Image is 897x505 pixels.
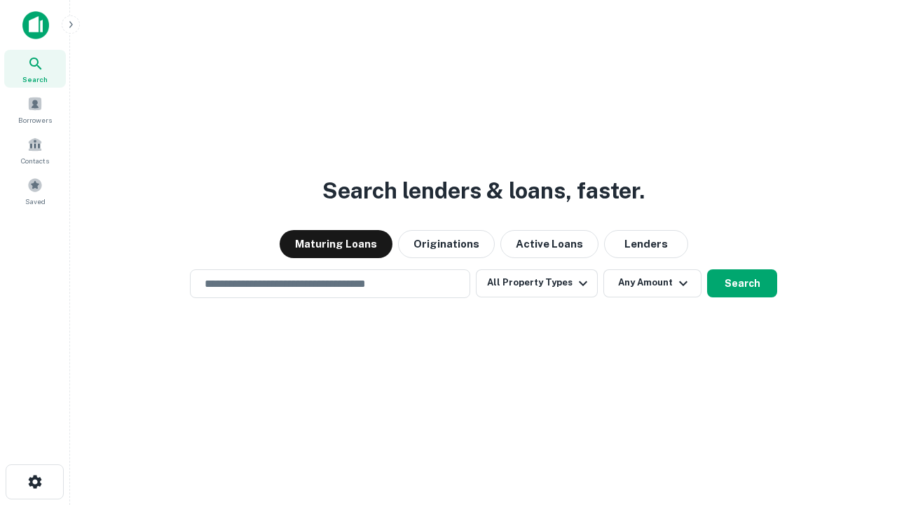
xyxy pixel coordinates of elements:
[398,230,495,258] button: Originations
[827,348,897,415] iframe: Chat Widget
[604,230,688,258] button: Lenders
[280,230,392,258] button: Maturing Loans
[322,174,645,208] h3: Search lenders & loans, faster.
[22,74,48,85] span: Search
[500,230,598,258] button: Active Loans
[707,269,777,297] button: Search
[22,11,49,39] img: capitalize-icon.png
[25,196,46,207] span: Saved
[4,131,66,169] a: Contacts
[4,90,66,128] a: Borrowers
[4,50,66,88] a: Search
[603,269,701,297] button: Any Amount
[476,269,598,297] button: All Property Types
[4,172,66,210] a: Saved
[21,155,49,166] span: Contacts
[18,114,52,126] span: Borrowers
